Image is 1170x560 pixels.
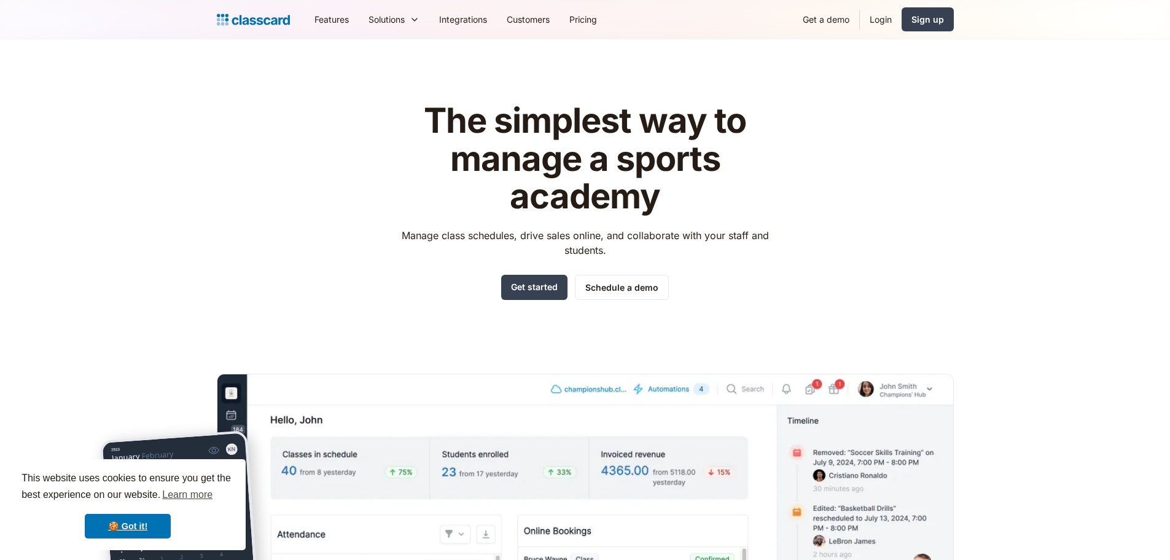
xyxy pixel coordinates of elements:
[575,275,669,300] a: Schedule a demo
[793,6,859,33] a: Get a demo
[501,275,567,300] a: Get started
[85,514,171,538] a: dismiss cookie message
[911,13,944,26] div: Sign up
[902,7,954,31] a: Sign up
[390,102,780,216] h1: The simplest way to manage a sports academy
[359,6,429,33] div: Solutions
[217,11,290,28] a: home
[390,228,780,258] p: Manage class schedules, drive sales online, and collaborate with your staff and students.
[560,6,607,33] a: Pricing
[860,6,902,33] a: Login
[429,6,497,33] a: Integrations
[369,13,405,26] div: Solutions
[497,6,560,33] a: Customers
[305,6,359,33] a: Features
[21,471,234,504] span: This website uses cookies to ensure you get the best experience on our website.
[10,459,246,550] div: cookieconsent
[160,486,214,504] a: learn more about cookies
